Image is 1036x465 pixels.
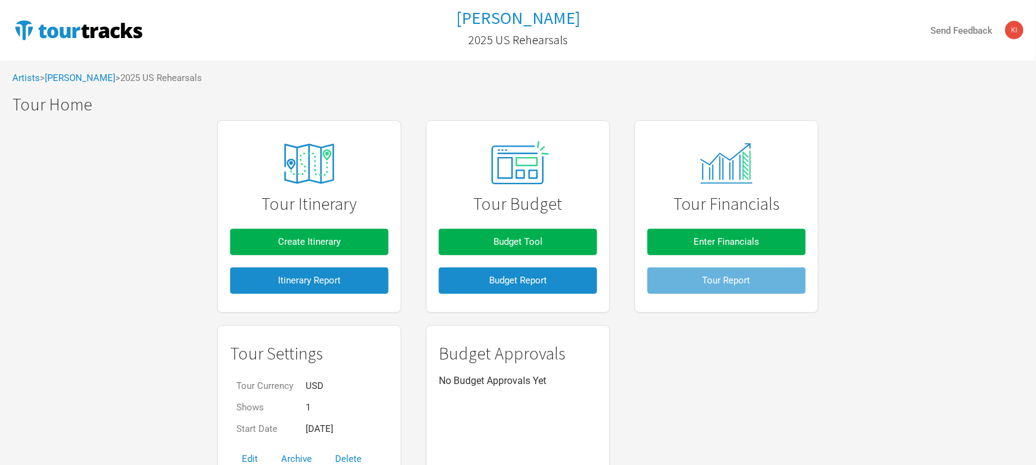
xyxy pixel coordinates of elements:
[439,267,597,294] button: Budget Report
[456,7,580,29] h1: [PERSON_NAME]
[230,223,388,261] a: Create Itinerary
[230,194,388,213] h1: Tour Itinerary
[115,74,202,83] span: > 2025 US Rehearsals
[489,275,547,286] span: Budget Report
[439,223,597,261] a: Budget Tool
[230,229,388,255] button: Create Itinerary
[230,397,300,418] td: Shows
[12,72,40,83] a: Artists
[931,25,993,36] strong: Send Feedback
[300,397,339,418] td: 1
[647,267,806,294] button: Tour Report
[278,236,341,247] span: Create Itinerary
[439,229,597,255] button: Budget Tool
[300,375,339,397] td: USD
[230,375,300,397] td: Tour Currency
[439,261,597,300] a: Budget Report
[230,267,388,294] button: Itinerary Report
[439,194,597,213] h1: Tour Budget
[439,375,597,386] p: No Budget Approvals Yet
[230,261,388,300] a: Itinerary Report
[230,344,388,363] h1: Tour Settings
[40,74,115,83] span: >
[230,453,269,464] a: Edit
[647,229,806,255] button: Enter Financials
[468,33,568,47] h2: 2025 US Rehearsals
[278,275,341,286] span: Itinerary Report
[694,143,759,184] img: tourtracks_14_icons_monitor.svg
[694,236,760,247] span: Enter Financials
[456,9,580,28] a: [PERSON_NAME]
[477,138,559,190] img: tourtracks_02_icon_presets.svg
[468,27,568,53] a: 2025 US Rehearsals
[230,418,300,440] td: Start Date
[300,418,339,440] td: [DATE]
[647,261,806,300] a: Tour Report
[703,275,751,286] span: Tour Report
[1005,21,1024,39] img: Kimberley
[12,95,1036,114] h1: Tour Home
[12,18,145,42] img: TourTracks
[439,344,597,363] h1: Budget Approvals
[493,236,543,247] span: Budget Tool
[647,194,806,213] h1: Tour Financials
[263,135,355,193] img: tourtracks_icons_FA_06_icons_itinerary.svg
[45,72,115,83] a: [PERSON_NAME]
[647,223,806,261] a: Enter Financials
